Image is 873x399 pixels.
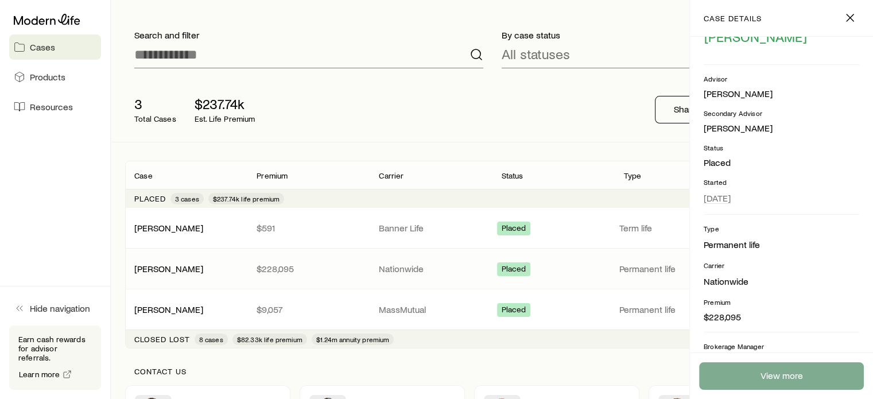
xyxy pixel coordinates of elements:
[134,263,203,274] a: [PERSON_NAME]
[704,274,859,288] li: Nationwide
[699,362,864,390] a: View more
[199,335,223,344] span: 8 cases
[619,263,732,274] p: Permanent life
[134,222,203,234] div: [PERSON_NAME]
[134,114,176,123] p: Total Cases
[9,94,101,119] a: Resources
[30,101,73,113] span: Resources
[704,177,859,187] p: Started
[502,29,851,41] p: By case status
[502,46,570,62] p: All statuses
[195,114,255,123] p: Est. Life Premium
[704,88,773,100] div: [PERSON_NAME]
[134,335,190,344] p: Closed lost
[704,143,859,152] p: Status
[502,223,526,235] span: Placed
[619,222,732,234] p: Term life
[257,171,288,180] p: Premium
[704,122,773,134] div: [PERSON_NAME]
[30,41,55,53] span: Cases
[704,109,859,118] p: Secondary Advisor
[134,171,153,180] p: Case
[704,311,859,323] p: $228,095
[134,222,203,233] a: [PERSON_NAME]
[704,297,859,307] p: Premium
[704,342,859,351] p: Brokerage Manager
[134,304,203,316] div: [PERSON_NAME]
[704,261,859,270] p: Carrier
[19,370,60,378] span: Learn more
[379,222,483,234] p: Banner Life
[674,103,740,115] p: Share fact finder
[624,171,642,180] p: Type
[134,194,166,203] p: Placed
[257,263,360,274] p: $228,095
[619,304,732,315] p: Permanent life
[704,74,859,83] p: Advisor
[379,304,483,315] p: MassMutual
[134,96,176,112] p: 3
[704,192,731,204] span: [DATE]
[502,264,526,276] span: Placed
[134,367,850,376] p: Contact us
[704,28,808,46] button: [PERSON_NAME]
[195,96,255,112] p: $237.74k
[257,222,360,234] p: $591
[175,194,199,203] span: 3 cases
[237,335,302,344] span: $82.33k life premium
[9,296,101,321] button: Hide navigation
[18,335,92,362] p: Earn cash rewards for advisor referrals.
[704,224,859,233] p: Type
[125,161,859,348] div: Client cases
[134,304,203,315] a: [PERSON_NAME]
[316,335,390,344] span: $1.24m annuity premium
[134,263,203,275] div: [PERSON_NAME]
[30,303,90,314] span: Hide navigation
[379,171,403,180] p: Carrier
[9,34,101,60] a: Cases
[379,263,483,274] p: Nationwide
[213,194,280,203] span: $237.74k life premium
[655,96,759,123] button: Share fact finder
[9,326,101,390] div: Earn cash rewards for advisor referrals.Learn more
[502,171,523,180] p: Status
[704,157,859,168] p: Placed
[30,71,65,83] span: Products
[704,29,807,45] span: [PERSON_NAME]
[704,14,762,23] p: case details
[134,29,483,41] p: Search and filter
[257,304,360,315] p: $9,057
[502,305,526,317] span: Placed
[9,64,101,90] a: Products
[704,238,859,251] li: Permanent life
